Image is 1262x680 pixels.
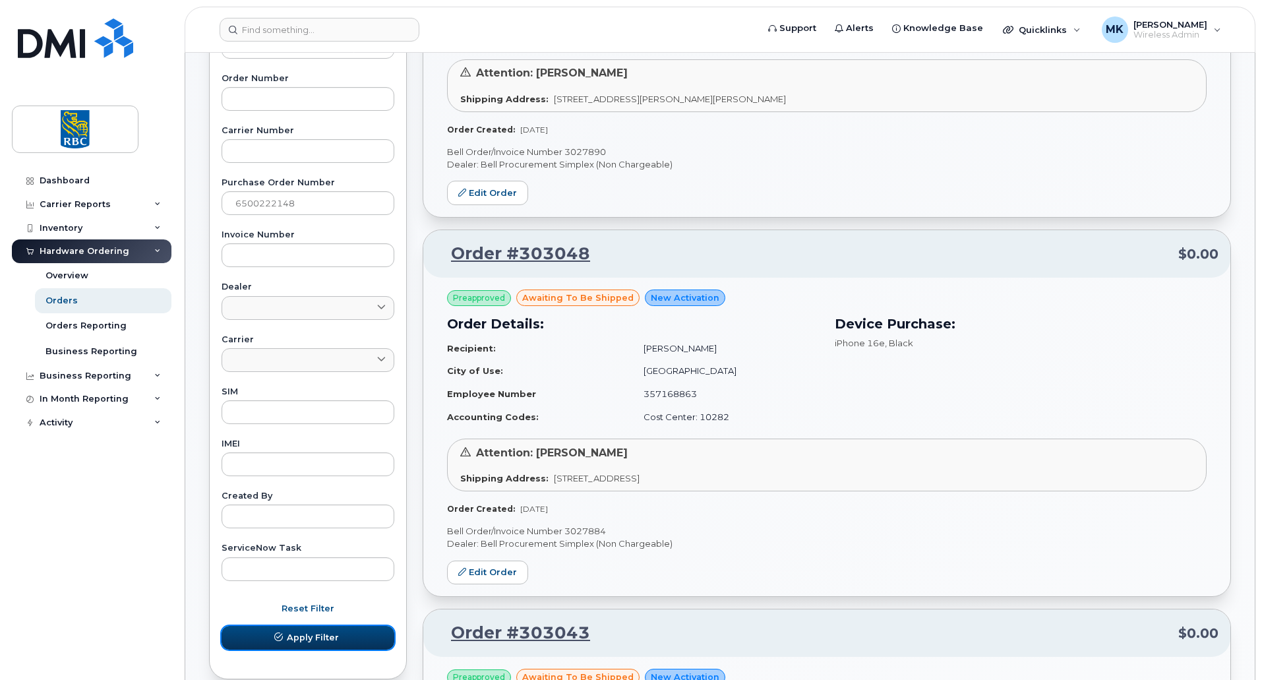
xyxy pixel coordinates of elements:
[447,412,539,422] strong: Accounting Codes:
[447,561,528,585] a: Edit Order
[447,125,515,135] strong: Order Created:
[651,292,719,304] span: New Activation
[1093,16,1230,43] div: Mark Koa
[632,406,819,429] td: Cost Center: 10282
[447,158,1207,171] p: Dealer: Bell Procurement Simplex (Non Chargeable)
[835,314,1207,334] h3: Device Purchase:
[222,231,394,239] label: Invoice Number
[447,504,515,514] strong: Order Created:
[222,492,394,501] label: Created By
[632,337,819,360] td: [PERSON_NAME]
[222,127,394,135] label: Carrier Number
[994,16,1090,43] div: Quicklinks
[759,15,826,42] a: Support
[554,94,786,104] span: [STREET_ADDRESS][PERSON_NAME][PERSON_NAME]
[1133,19,1207,30] span: [PERSON_NAME]
[1133,30,1207,40] span: Wireless Admin
[222,544,394,553] label: ServiceNow Task
[460,94,549,104] strong: Shipping Address:
[885,338,913,348] span: , Black
[883,15,992,42] a: Knowledge Base
[222,283,394,292] label: Dealer
[826,15,883,42] a: Alerts
[1178,624,1218,643] span: $0.00
[835,338,885,348] span: iPhone 16e
[435,621,590,645] a: Order #303043
[447,181,528,205] a: Edit Order
[435,242,590,266] a: Order #303048
[476,67,628,79] span: Attention: [PERSON_NAME]
[447,538,1207,550] p: Dealer: Bell Procurement Simplex (Non Chargeable)
[222,626,394,650] button: Apply Filter
[222,440,394,448] label: IMEI
[522,292,634,304] span: awaiting to be shipped
[779,22,816,35] span: Support
[447,343,496,354] strong: Recipient:
[1178,245,1218,264] span: $0.00
[554,473,640,483] span: [STREET_ADDRESS]
[447,365,503,376] strong: City of Use:
[1106,22,1124,38] span: MK
[846,22,874,35] span: Alerts
[1019,24,1067,35] span: Quicklinks
[282,602,334,615] span: Reset Filter
[222,597,394,621] button: Reset Filter
[447,146,1207,158] p: Bell Order/Invoice Number 3027890
[222,75,394,83] label: Order Number
[287,631,339,644] span: Apply Filter
[520,125,548,135] span: [DATE]
[447,314,819,334] h3: Order Details:
[447,388,536,399] strong: Employee Number
[222,336,394,344] label: Carrier
[222,388,394,396] label: SIM
[903,22,983,35] span: Knowledge Base
[220,18,419,42] input: Find something...
[632,359,819,383] td: [GEOGRAPHIC_DATA]
[520,504,548,514] span: [DATE]
[632,383,819,406] td: 357168863
[476,447,628,459] span: Attention: [PERSON_NAME]
[222,179,394,187] label: Purchase Order Number
[447,525,1207,538] p: Bell Order/Invoice Number 3027884
[453,292,505,304] span: Preapproved
[460,473,549,483] strong: Shipping Address:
